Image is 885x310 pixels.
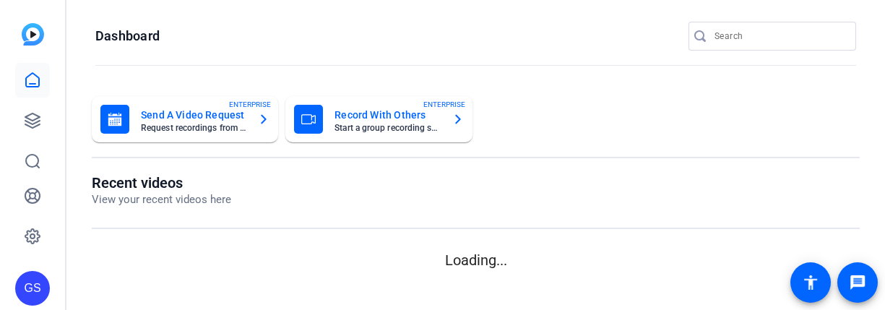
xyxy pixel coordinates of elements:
[423,99,465,110] span: ENTERPRISE
[95,27,160,45] h1: Dashboard
[849,274,866,291] mat-icon: message
[229,99,271,110] span: ENTERPRISE
[92,191,231,208] p: View your recent videos here
[285,96,472,142] button: Record With OthersStart a group recording sessionENTERPRISE
[22,23,44,46] img: blue-gradient.svg
[334,106,440,124] mat-card-title: Record With Others
[141,106,246,124] mat-card-title: Send A Video Request
[715,27,845,45] input: Search
[802,274,819,291] mat-icon: accessibility
[92,96,278,142] button: Send A Video RequestRequest recordings from anyone, anywhereENTERPRISE
[141,124,246,132] mat-card-subtitle: Request recordings from anyone, anywhere
[92,174,231,191] h1: Recent videos
[15,271,50,306] div: GS
[334,124,440,132] mat-card-subtitle: Start a group recording session
[92,249,860,271] p: Loading...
